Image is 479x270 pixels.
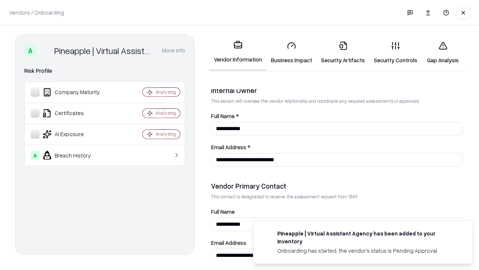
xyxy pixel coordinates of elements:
img: Pineapple | Virtual Assistant Agency [39,45,51,57]
label: Email Address [211,240,463,246]
div: Analyzing [156,89,176,95]
label: Full Name [211,209,463,214]
div: Pineapple | Virtual Assistant Agency [54,45,153,57]
a: Security Artifacts [317,35,369,70]
label: Email Address * [211,144,463,150]
div: Analyzing [156,131,176,137]
div: Breach History [31,151,120,160]
div: Onboarding has started, the vendor's status is Pending Approval. [277,247,455,255]
p: Vendors / Onboarding [9,9,64,16]
a: Vendor Information [210,34,266,71]
p: This contact is designated to receive the assessment request from Shift [211,193,463,200]
a: Business Impact [266,35,317,70]
div: Pineapple | Virtual Assistant Agency has been added to your inventory [277,229,455,245]
div: A [31,151,40,160]
div: Vendor Primary Contact [211,181,463,190]
label: Full Name * [211,113,463,119]
div: Company Maturity [31,88,120,97]
div: Internal Owner [211,86,463,95]
a: Security Controls [369,35,422,70]
div: AI Exposure [31,130,120,139]
div: Certificates [31,109,120,118]
button: More info [162,44,185,57]
div: Analyzing [156,110,176,116]
a: Gap Analysis [422,35,464,70]
div: Risk Profile [24,66,185,75]
img: trypineapple.com [262,229,271,238]
p: This person will oversee the vendor relationship and coordinate any required assessments or appro... [211,98,463,104]
div: A [24,45,36,57]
